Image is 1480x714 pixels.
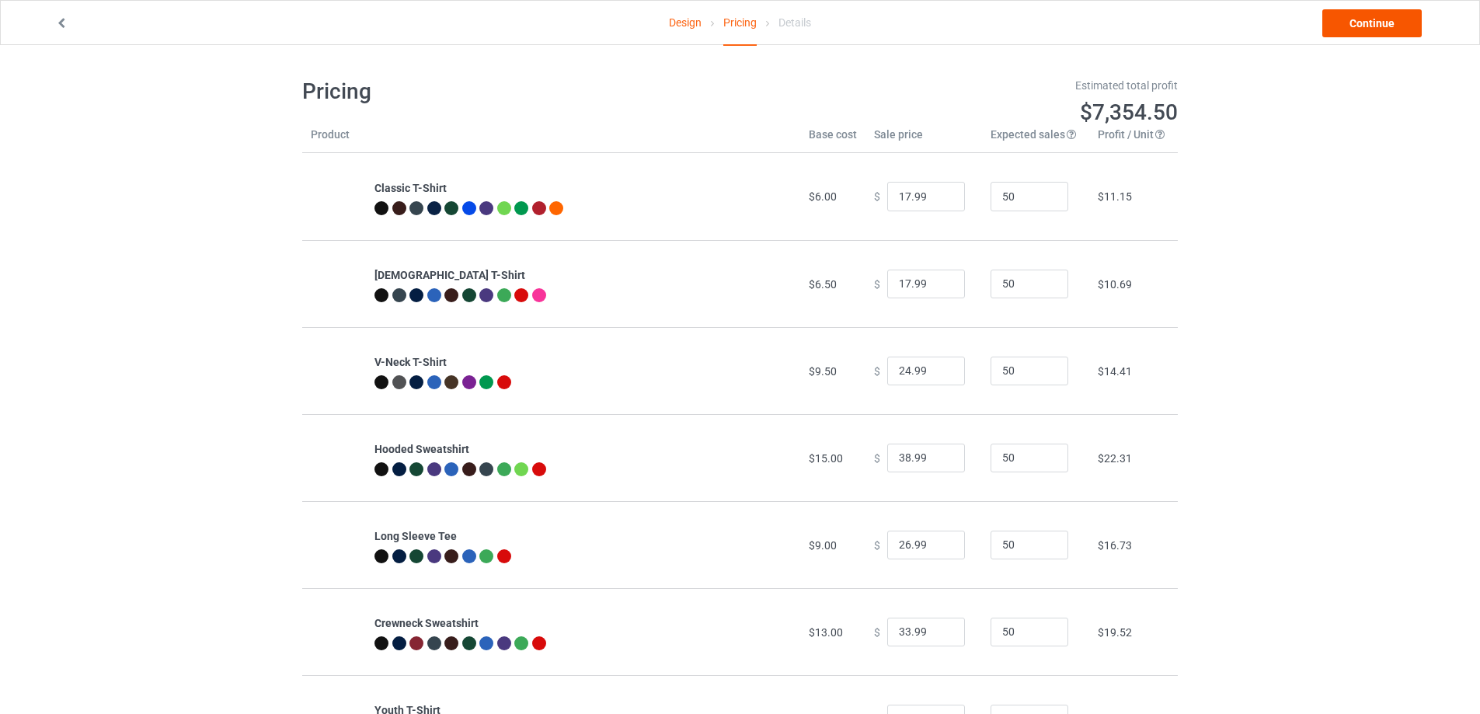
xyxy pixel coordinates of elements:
[1098,190,1132,203] span: $11.15
[1080,99,1178,125] span: $7,354.50
[809,626,843,639] span: $13.00
[982,127,1089,153] th: Expected sales
[1098,539,1132,552] span: $16.73
[874,277,880,290] span: $
[1098,626,1132,639] span: $19.52
[865,127,982,153] th: Sale price
[1098,452,1132,465] span: $22.31
[1098,278,1132,291] span: $10.69
[374,530,457,542] b: Long Sleeve Tee
[374,443,469,455] b: Hooded Sweatshirt
[800,127,865,153] th: Base cost
[874,190,880,203] span: $
[778,1,811,44] div: Details
[723,1,757,46] div: Pricing
[809,278,837,291] span: $6.50
[809,539,837,552] span: $9.00
[874,625,880,638] span: $
[874,538,880,551] span: $
[874,364,880,377] span: $
[1322,9,1422,37] a: Continue
[1089,127,1178,153] th: Profit / Unit
[374,269,525,281] b: [DEMOGRAPHIC_DATA] T-Shirt
[669,1,702,44] a: Design
[809,365,837,378] span: $9.50
[374,356,447,368] b: V-Neck T-Shirt
[809,190,837,203] span: $6.00
[809,452,843,465] span: $15.00
[874,451,880,464] span: $
[374,617,479,629] b: Crewneck Sweatshirt
[302,127,366,153] th: Product
[302,78,730,106] h1: Pricing
[751,78,1179,93] div: Estimated total profit
[374,182,447,194] b: Classic T-Shirt
[1098,365,1132,378] span: $14.41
